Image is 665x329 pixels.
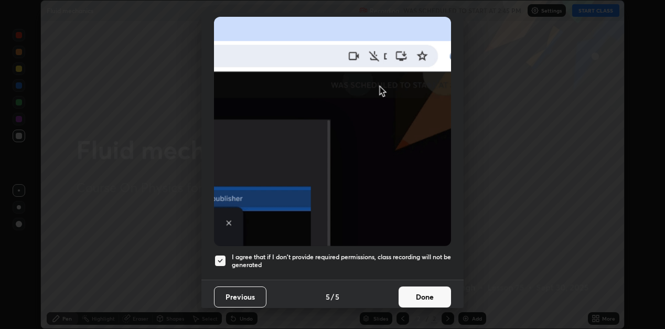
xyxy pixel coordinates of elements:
[232,253,451,269] h5: I agree that if I don't provide required permissions, class recording will not be generated
[326,291,330,302] h4: 5
[331,291,334,302] h4: /
[214,286,266,307] button: Previous
[335,291,339,302] h4: 5
[214,17,451,246] img: downloads-permission-blocked.gif
[399,286,451,307] button: Done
